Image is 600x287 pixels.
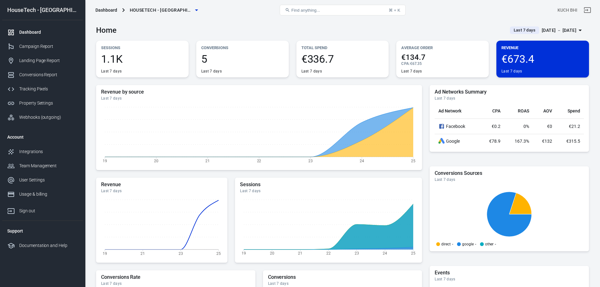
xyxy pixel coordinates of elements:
div: [DATE] － [DATE] [542,26,576,34]
p: Total Spend [301,44,384,51]
tspan: 20 [154,158,158,163]
div: Usage & billing [19,191,78,198]
div: Tracking Pixels [19,86,78,92]
div: Last 7 days [435,277,584,282]
tspan: 21 [298,251,303,255]
a: Webhooks (outgoing) [2,110,83,124]
div: Webhooks (outgoing) [19,114,78,121]
a: Sign out [2,201,83,218]
span: - [495,242,496,246]
li: Support [2,223,83,238]
h5: Sessions [240,181,417,188]
tspan: 24 [360,158,364,163]
div: Account id: fwZaDOHT [557,7,577,14]
div: Sign out [19,208,78,214]
a: Dashboard [2,25,83,39]
span: €132 [542,139,552,144]
th: Spend [556,103,584,119]
a: Conversions Report [2,68,83,82]
span: 167.3% [515,139,529,144]
div: Last 7 days [101,281,250,286]
div: Google Ads [438,138,445,144]
tspan: 19 [103,251,107,255]
tspan: 24 [383,251,387,255]
div: Last 7 days [501,69,522,74]
span: €134.7 [401,54,484,61]
span: €21.2 [569,124,580,129]
h5: Events [435,270,584,276]
div: Dashboard [95,7,117,13]
tspan: 25 [411,251,415,255]
tspan: 25 [216,251,221,255]
th: Ad Network [435,103,479,119]
div: Last 7 days [101,96,417,101]
h5: Revenue by source [101,89,417,95]
div: Last 7 days [201,69,222,74]
div: Last 7 days [301,69,322,74]
h3: Home [96,26,117,35]
a: Usage & billing [2,187,83,201]
div: Last 7 days [435,96,584,101]
tspan: 23 [308,158,313,163]
p: Revenue [501,44,584,51]
div: User Settings [19,177,78,183]
div: Last 7 days [435,177,584,182]
a: Property Settings [2,96,83,110]
span: - [452,242,453,246]
span: 5 [201,54,284,64]
div: Last 7 days [268,281,417,286]
tspan: 23 [179,251,183,255]
div: Last 7 days [240,188,417,193]
p: Average Order [401,44,484,51]
div: Google [438,138,476,144]
a: Team Management [2,159,83,173]
tspan: 25 [411,158,415,163]
a: Integrations [2,145,83,159]
span: 1.1K [101,54,184,64]
div: Integrations [19,148,78,155]
span: €673.4 [501,54,584,64]
button: HouseTech - [GEOGRAPHIC_DATA] [127,4,200,16]
h5: Ad Networks Summary [435,89,584,95]
span: €0.2 [492,124,500,129]
svg: Facebook Ads [438,123,445,130]
span: €336.7 [301,54,384,64]
button: Last 7 days[DATE] － [DATE] [505,25,589,36]
p: google [462,242,474,246]
p: other [485,242,494,246]
div: Landing Page Report [19,57,78,64]
span: €315.5 [566,139,580,144]
span: HouseTech - UK [130,6,193,14]
th: ROAS [504,103,533,119]
div: Last 7 days [101,188,222,193]
a: User Settings [2,173,83,187]
tspan: 22 [257,158,261,163]
p: direct [441,242,451,246]
span: €0 [547,124,552,129]
span: 0% [523,124,529,129]
div: Conversions Report [19,72,78,78]
tspan: 20 [270,251,274,255]
a: Sign out [580,3,595,18]
div: Documentation and Help [19,242,78,249]
h5: Conversions [268,274,417,280]
div: Facebook [438,123,476,130]
div: Property Settings [19,100,78,106]
span: CPA : [401,61,410,66]
th: AOV [533,103,556,119]
span: €67.35 [410,61,422,66]
h5: Conversions Sources [435,170,584,176]
h5: Conversions Rate [101,274,250,280]
div: Dashboard [19,29,78,36]
tspan: 21 [205,158,210,163]
tspan: 19 [242,251,246,255]
span: - [475,242,476,246]
span: €78.9 [489,139,500,144]
div: Last 7 days [401,69,422,74]
div: Campaign Report [19,43,78,50]
button: Find anything...⌘ + K [280,5,406,15]
div: ⌘ + K [389,8,400,13]
th: CPA [480,103,504,119]
span: Find anything... [291,8,320,13]
p: Sessions [101,44,184,51]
